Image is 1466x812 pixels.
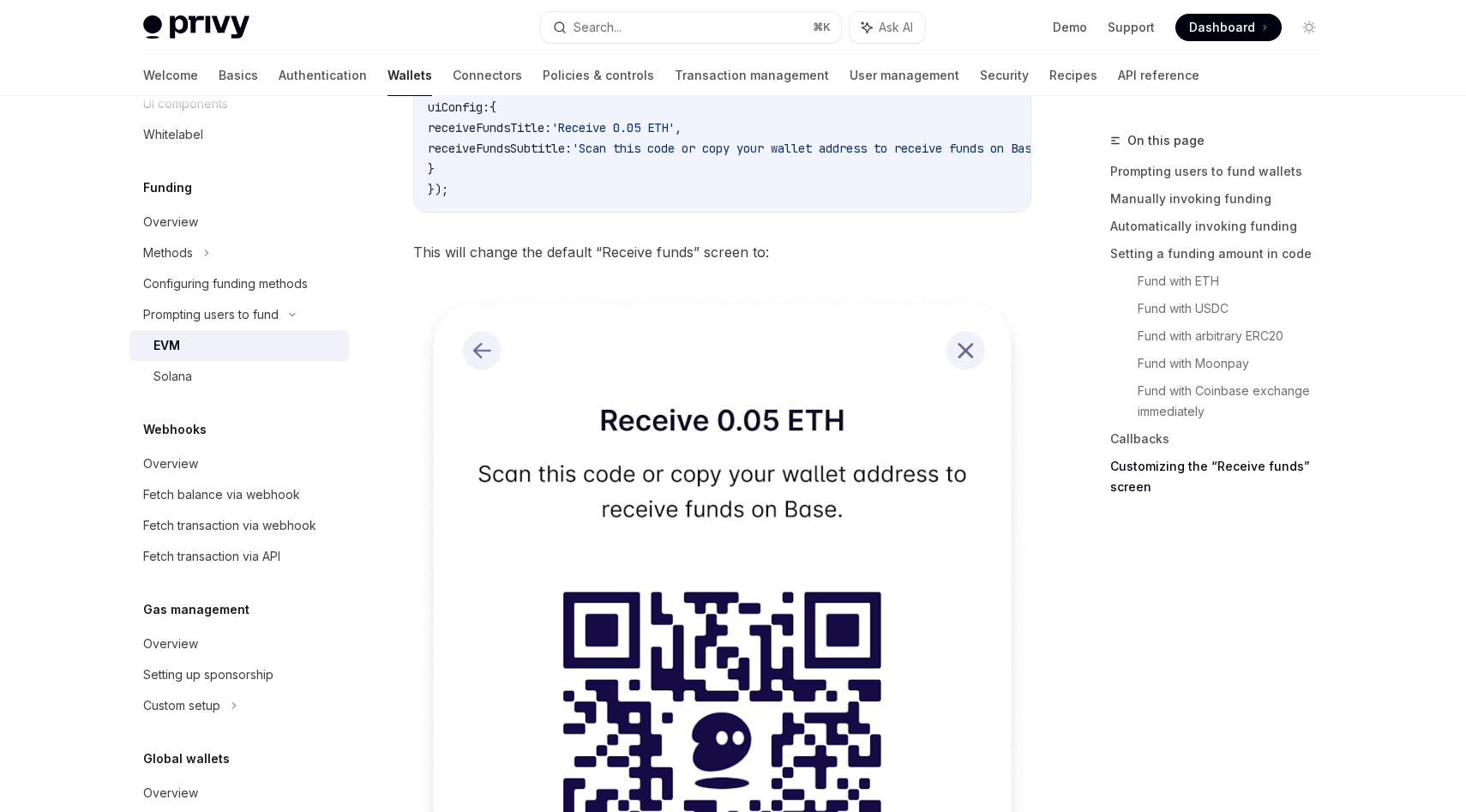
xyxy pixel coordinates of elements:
div: Overview [143,212,198,232]
span: uiConfig: [428,99,490,115]
a: Security [980,55,1029,96]
h5: Funding [143,177,192,198]
div: Custom setup [143,695,220,716]
a: Overview [129,778,349,809]
div: Fetch balance via webhook [143,484,300,505]
h5: Global wallets [143,749,230,769]
span: Dashboard [1189,19,1255,36]
div: Prompting users to fund [143,304,279,325]
span: 'Receive 0.05 ETH' [551,120,675,135]
a: Support [1108,19,1155,36]
div: Methods [143,243,193,263]
span: } [428,161,435,177]
a: Fund with arbitrary ERC20 [1138,322,1337,350]
a: Fund with Moonpay [1138,350,1337,377]
a: Wallets [388,55,432,96]
a: Fund with Coinbase exchange immediately [1138,377,1337,425]
a: Connectors [453,55,522,96]
a: Transaction management [675,55,829,96]
div: Solana [153,366,192,387]
a: Authentication [279,55,367,96]
div: Fetch transaction via API [143,546,280,567]
span: This will change the default “Receive funds” screen to: [413,240,1031,264]
button: Search...⌘K [541,12,841,43]
div: Whitelabel [143,124,203,145]
a: Welcome [143,55,198,96]
span: , [675,120,682,135]
a: Whitelabel [129,119,349,150]
button: Toggle dark mode [1295,14,1323,41]
a: Dashboard [1175,14,1282,41]
a: Fund with ETH [1138,268,1337,295]
a: Basics [219,55,258,96]
span: { [490,99,496,115]
a: Setting a funding amount in code [1110,240,1337,268]
div: Setting up sponsorship [143,665,273,685]
div: Overview [143,783,198,803]
span: Ask AI [879,19,913,36]
h5: Gas management [143,599,249,620]
a: Callbacks [1110,425,1337,453]
span: On this page [1127,130,1205,151]
a: Automatically invoking funding [1110,213,1337,240]
img: light logo [143,15,249,39]
div: Overview [143,454,198,474]
a: Solana [129,361,349,392]
a: Customizing the “Receive funds” screen [1110,453,1337,501]
a: Setting up sponsorship [129,659,349,690]
div: Search... [574,17,622,38]
span: }); [428,182,448,197]
span: receiveFundsSubtitle: [428,141,572,156]
a: Recipes [1049,55,1097,96]
div: EVM [153,335,180,356]
h5: Webhooks [143,419,207,440]
a: EVM [129,330,349,361]
button: Ask AI [850,12,925,43]
div: Overview [143,634,198,654]
a: Demo [1053,19,1087,36]
a: Overview [129,448,349,479]
a: Configuring funding methods [129,268,349,299]
a: Policies & controls [543,55,654,96]
a: User management [850,55,959,96]
span: ⌘ K [813,21,831,34]
span: 'Scan this code or copy your wallet address to receive funds on Base.' [572,141,1052,156]
a: API reference [1118,55,1199,96]
a: Manually invoking funding [1110,185,1337,213]
span: receiveFundsTitle: [428,120,551,135]
a: Overview [129,207,349,238]
a: Fetch transaction via webhook [129,510,349,541]
a: Fund with USDC [1138,295,1337,322]
div: Fetch transaction via webhook [143,515,316,536]
a: Prompting users to fund wallets [1110,158,1337,185]
a: Fetch balance via webhook [129,479,349,510]
a: Overview [129,629,349,659]
a: Fetch transaction via API [129,541,349,572]
div: Configuring funding methods [143,274,308,294]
